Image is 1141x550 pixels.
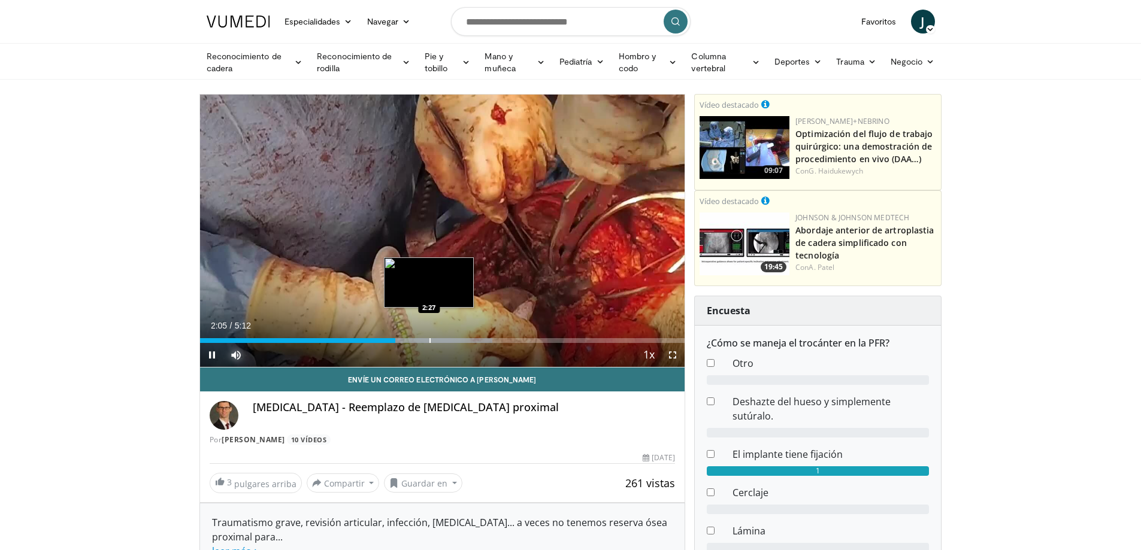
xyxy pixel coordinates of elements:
font: Negocio [891,56,923,66]
font: El implante tiene fijación [733,448,843,461]
video-js: Video Player [200,95,685,367]
font: Favoritos [861,16,897,26]
a: Hombro y codo [612,50,685,74]
font: Con [795,166,809,176]
font: Por [210,434,222,445]
font: Mano y muñeca [485,51,515,73]
font: Guardar en [401,478,447,489]
font: 261 vistas [625,476,675,490]
a: Envíe un correo electrónico a [PERSON_NAME] [200,367,685,391]
font: [MEDICAL_DATA] - Reemplazo de [MEDICAL_DATA] proximal [253,400,559,414]
a: Pediatría [552,50,612,74]
a: 3 pulgares arriba [210,473,302,493]
font: 3 [227,476,232,488]
font: pulgares arriba [234,478,296,490]
span: 2:05 [211,321,227,330]
font: 1 [816,466,820,476]
font: 09:07 [764,165,783,175]
font: Pie y tobillo [425,51,448,73]
a: Pie y tobillo [417,50,478,74]
a: Abordaje anterior de artroplastia de cadera simplificado con tecnología [795,224,934,261]
button: Guardar en [384,473,462,493]
button: Playback Rate [637,343,661,367]
a: G. Haidukewych [809,166,862,176]
a: 10 vídeos [287,434,331,445]
img: Avatar [210,401,238,430]
a: Johnson & Johnson MedTech [795,212,909,223]
a: Optimización del flujo de trabajo quirúrgico: una demostración de procedimiento en vivo (DAA…) [795,128,933,165]
font: Traumatismo grave, revisión articular, infección, [MEDICAL_DATA]... a veces no tenemos reserva ós... [212,516,667,543]
font: Cerclaje [733,486,768,499]
img: 06bb1c17-1231-4454-8f12-6191b0b3b81a.150x105_q85_crop-smart_upscale.jpg [700,212,789,275]
a: 09:07 [700,116,789,179]
font: Reconocimiento de rodilla [317,51,392,73]
font: Especialidades [285,16,341,26]
font: J [921,13,924,30]
img: image.jpeg [384,257,474,308]
font: Reconocimiento de cadera [207,51,282,73]
button: Mute [224,343,248,367]
font: Encuesta [707,304,750,317]
a: Especialidades [277,10,360,34]
font: Deportes [774,56,810,66]
font: Columna vertebral [691,51,726,73]
div: Progress Bar [200,338,685,343]
input: Buscar temas, intervenciones [451,7,691,36]
a: 19:45 [700,212,789,275]
font: 19:45 [764,262,783,272]
a: Reconocimiento de cadera [199,50,310,74]
a: A. Patel [809,262,834,272]
font: Con [795,262,809,272]
a: Trauma [829,50,883,74]
a: Columna vertebral [684,50,767,74]
a: J [911,10,935,34]
font: Deshazte del hueso y simplemente sutúralo. [733,395,891,423]
img: Logotipo de VuMedi [207,16,270,28]
font: Vídeo destacado [700,196,759,206]
a: [PERSON_NAME]+Nebrino [795,116,889,126]
a: Reconocimiento de rodilla [310,50,417,74]
button: Fullscreen [661,343,685,367]
button: Pause [200,343,224,367]
font: Envíe un correo electrónico a [PERSON_NAME] [348,375,536,384]
font: Pediatría [559,56,592,66]
font: ... [276,530,283,543]
a: Favoritos [854,10,904,34]
a: [PERSON_NAME] [222,434,285,445]
font: [DATE] [652,452,675,463]
font: Hombro y codo [619,51,656,73]
font: Otro [733,357,753,370]
font: 10 vídeos [291,435,327,444]
font: Navegar [367,16,399,26]
font: Lámina [733,524,765,537]
font: Trauma [836,56,864,66]
span: / [230,321,232,330]
font: Vídeo destacado [700,99,759,110]
button: Compartir [307,473,380,493]
a: Deportes [767,50,830,74]
a: Navegar [360,10,418,34]
a: Mano y muñeca [477,50,552,74]
font: Compartir [324,478,365,489]
font: ¿Cómo se maneja el trocánter en la PFR? [707,336,889,350]
a: Negocio [883,50,942,74]
span: 5:12 [235,321,251,330]
img: bcfc90b5-8c69-4b20-afee-af4c0acaf118.150x105_q85_crop-smart_upscale.jpg [700,116,789,179]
